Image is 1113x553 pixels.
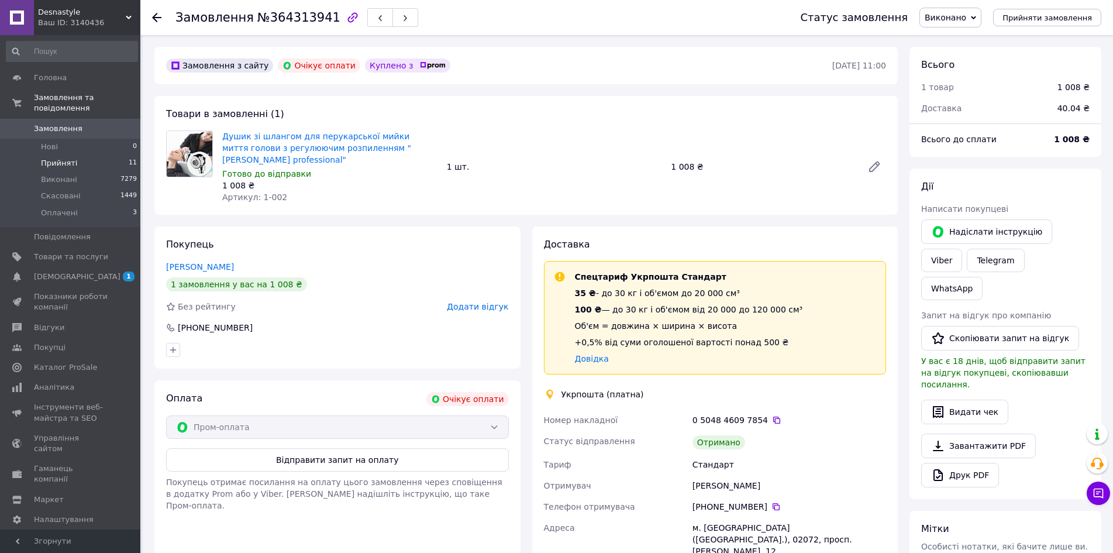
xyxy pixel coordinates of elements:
[120,191,137,201] span: 1449
[426,392,509,406] div: Очікує оплати
[133,142,137,152] span: 0
[921,181,933,192] span: Дії
[575,305,602,314] span: 100 ₴
[278,59,360,73] div: Очікує оплати
[575,304,803,315] div: — до 30 кг і об'ємом від 20 000 до 120 000 см³
[222,180,437,191] div: 1 008 ₴
[166,277,307,291] div: 1 замовлення у вас на 1 008 ₴
[921,83,954,92] span: 1 товар
[34,382,74,393] span: Аналітика
[800,12,908,23] div: Статус замовлення
[34,402,108,423] span: Інструменти веб-майстра та SEO
[544,481,591,490] span: Отримувач
[222,132,411,164] a: Душик зі шлангом для перукарської мийки миття голови з регулюючим розпиленням "[PERSON_NAME] prof...
[993,9,1101,26] button: Прийняти замовлення
[257,11,340,25] span: №364313941
[166,59,273,73] div: Замовлення з сайту
[166,108,284,119] span: Товари в замовленні (1)
[34,73,67,83] span: Головна
[166,239,214,250] span: Покупець
[34,123,82,134] span: Замовлення
[34,342,66,353] span: Покупці
[167,131,212,177] img: Душик зі шлангом для перукарської мийки миття голови з регулюючим розпиленням "ДенІС professional"
[925,13,966,22] span: Виконано
[832,61,886,70] time: [DATE] 11:00
[692,435,745,449] div: Отримано
[921,356,1086,389] span: У вас є 18 днів, щоб відправити запит на відгук покупцеві, скопіювавши посилання.
[41,174,77,185] span: Виконані
[41,142,58,152] span: Нові
[1054,135,1090,144] b: 1 008 ₴
[666,159,858,175] div: 1 008 ₴
[921,135,997,144] span: Всього до сплати
[120,174,137,185] span: 7279
[575,288,596,298] span: 35 ₴
[41,191,81,201] span: Скасовані
[38,7,126,18] span: Desnastyle
[34,463,108,485] span: Гаманець компанії
[544,239,590,250] span: Доставка
[34,272,120,282] span: [DEMOGRAPHIC_DATA]
[921,204,1008,214] span: Написати покупцеві
[921,219,1052,244] button: Надіслати інструкцію
[690,454,888,475] div: Стандарт
[692,501,886,513] div: [PHONE_NUMBER]
[133,208,137,218] span: 3
[38,18,140,28] div: Ваш ID: 3140436
[152,12,161,23] div: Повернутися назад
[544,460,571,469] span: Тариф
[34,494,64,505] span: Маркет
[41,208,78,218] span: Оплачені
[575,287,803,299] div: - до 30 кг і об'ємом до 20 000 см³
[1087,482,1110,505] button: Чат з покупцем
[1050,95,1097,121] div: 40.04 ₴
[222,169,311,178] span: Готово до відправки
[575,320,803,332] div: Об'єм = довжина × ширина × висота
[420,62,446,69] img: prom
[166,262,234,272] a: [PERSON_NAME]
[921,434,1036,458] a: Завантажити PDF
[1002,13,1092,22] span: Прийняти замовлення
[129,158,137,169] span: 11
[544,502,635,511] span: Телефон отримувача
[166,393,202,404] span: Оплата
[863,155,886,178] a: Редагувати
[921,463,999,487] a: Друк PDF
[575,336,803,348] div: +0,5% від суми оголошеної вартості понад 500 ₴
[921,249,962,272] a: Viber
[1057,81,1090,93] div: 1 008 ₴
[178,302,236,311] span: Без рейтингу
[34,252,108,262] span: Товари та послуги
[559,389,647,400] div: Укрпошта (платна)
[921,277,983,300] a: WhatsApp
[34,362,97,373] span: Каталог ProSale
[34,433,108,454] span: Управління сайтом
[575,272,726,281] span: Спецтариф Укрпошта Стандарт
[442,159,667,175] div: 1 шт.
[921,104,962,113] span: Доставка
[41,158,77,169] span: Прийняті
[447,302,508,311] span: Додати відгук
[166,478,502,510] span: Покупець отримає посилання на оплату цього замовлення через сповіщення в додатку Prom або у Viber...
[575,354,609,363] a: Довідка
[177,322,254,334] div: [PHONE_NUMBER]
[34,232,91,242] span: Повідомлення
[123,272,135,281] span: 1
[544,523,575,533] span: Адреса
[365,59,450,73] div: Куплено з
[967,249,1024,272] a: Telegram
[34,92,140,114] span: Замовлення та повідомлення
[921,326,1079,351] button: Скопіювати запит на відгук
[166,448,509,472] button: Відправити запит на оплату
[34,514,94,525] span: Налаштування
[34,291,108,312] span: Показники роботи компанії
[544,437,635,446] span: Статус відправлення
[222,193,287,202] span: Артикул: 1-002
[6,41,138,62] input: Пошук
[921,523,949,534] span: Мітки
[175,11,254,25] span: Замовлення
[921,400,1008,424] button: Видати чек
[690,475,888,496] div: [PERSON_NAME]
[692,414,886,426] div: 0 5048 4609 7854
[921,311,1051,320] span: Запит на відгук про компанію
